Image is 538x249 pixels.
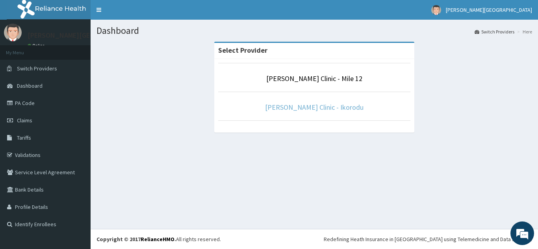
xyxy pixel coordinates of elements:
a: [PERSON_NAME] Clinic - Mile 12 [266,74,362,83]
span: [PERSON_NAME][GEOGRAPHIC_DATA] [446,6,532,13]
img: User Image [431,5,441,15]
span: Dashboard [17,82,43,89]
strong: Select Provider [218,46,267,55]
img: User Image [4,24,22,41]
div: Redefining Heath Insurance in [GEOGRAPHIC_DATA] using Telemedicine and Data Science! [324,235,532,243]
p: [PERSON_NAME][GEOGRAPHIC_DATA] [28,32,144,39]
li: Here [515,28,532,35]
span: Claims [17,117,32,124]
span: Tariffs [17,134,31,141]
a: [PERSON_NAME] Clinic - Ikorodu [265,103,364,112]
span: Switch Providers [17,65,57,72]
a: Switch Providers [475,28,514,35]
strong: Copyright © 2017 . [96,236,176,243]
a: RelianceHMO [141,236,174,243]
h1: Dashboard [96,26,532,36]
a: Online [28,43,46,48]
footer: All rights reserved. [91,229,538,249]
